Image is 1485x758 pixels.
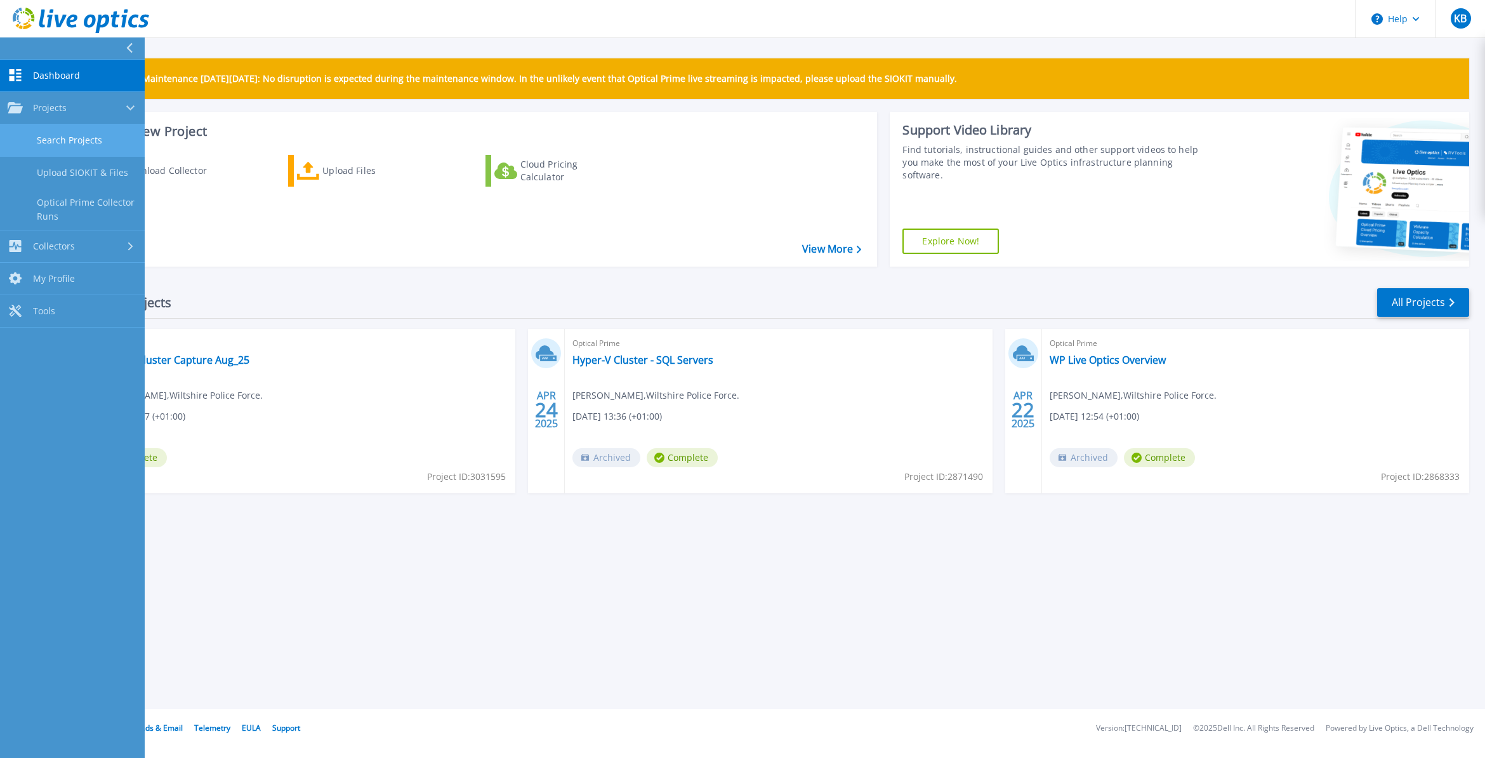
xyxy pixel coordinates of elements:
div: Download Collector [122,158,224,183]
a: All Projects [1377,288,1469,317]
span: Project ID: 3031595 [427,470,506,484]
span: Optical Prime [1050,336,1462,350]
span: Projects [33,102,67,114]
span: [DATE] 13:36 (+01:00) [572,409,662,423]
a: Hyper-V Cluster Capture Aug_25 [96,354,249,366]
span: My Profile [33,273,75,284]
span: 24 [535,404,558,415]
span: 22 [1012,404,1034,415]
a: WP Live Optics Overview [1050,354,1166,366]
a: Telemetry [194,722,230,733]
a: Hyper-V Cluster - SQL Servers [572,354,713,366]
li: © 2025 Dell Inc. All Rights Reserved [1193,724,1314,733]
h3: Start a New Project [90,124,861,138]
span: [PERSON_NAME] , Wiltshire Police Force. [96,389,263,402]
span: [DATE] 12:54 (+01:00) [1050,409,1139,423]
span: Optical Prime [96,336,508,350]
span: [PERSON_NAME] , Wiltshire Police Force. [1050,389,1217,402]
span: Archived [572,448,640,467]
span: Optical Prime [572,336,984,350]
div: Find tutorials, instructional guides and other support videos to help you make the most of your L... [902,143,1201,182]
span: KB [1454,13,1467,23]
span: Project ID: 2871490 [904,470,983,484]
span: Complete [647,448,718,467]
a: EULA [242,722,261,733]
span: Tools [33,305,55,317]
span: Project ID: 2868333 [1381,470,1460,484]
a: Upload Files [288,155,430,187]
a: Ads & Email [140,722,183,733]
a: View More [802,243,861,255]
span: Collectors [33,241,75,252]
a: Cloud Pricing Calculator [485,155,627,187]
a: Support [272,722,300,733]
span: Complete [1124,448,1195,467]
span: Archived [1050,448,1118,467]
p: Scheduled Maintenance [DATE][DATE]: No disruption is expected during the maintenance window. In t... [95,74,957,84]
div: APR 2025 [534,387,558,433]
li: Powered by Live Optics, a Dell Technology [1326,724,1474,733]
a: Download Collector [90,155,232,187]
div: Upload Files [322,158,424,183]
span: [PERSON_NAME] , Wiltshire Police Force. [572,389,739,402]
span: Dashboard [33,70,80,81]
div: APR 2025 [1011,387,1035,433]
li: Version: [TECHNICAL_ID] [1096,724,1182,733]
a: Explore Now! [902,229,999,254]
div: Support Video Library [902,122,1201,138]
div: Cloud Pricing Calculator [520,158,622,183]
